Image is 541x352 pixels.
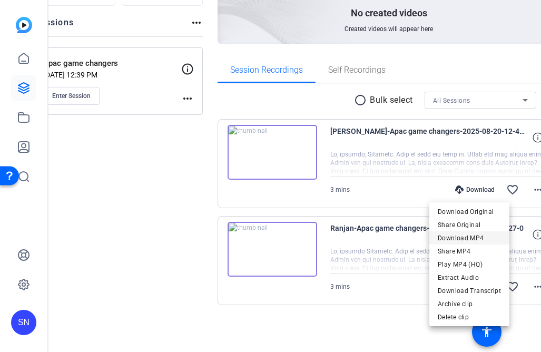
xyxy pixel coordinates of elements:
span: Download Transcript [438,285,501,297]
span: Share Original [438,219,501,231]
span: Extract Audio [438,271,501,284]
span: Archive clip [438,298,501,310]
span: Share MP4 [438,245,501,258]
span: Play MP4 (HQ) [438,258,501,271]
span: Download MP4 [438,232,501,245]
span: Delete clip [438,311,501,324]
span: Download Original [438,206,501,218]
